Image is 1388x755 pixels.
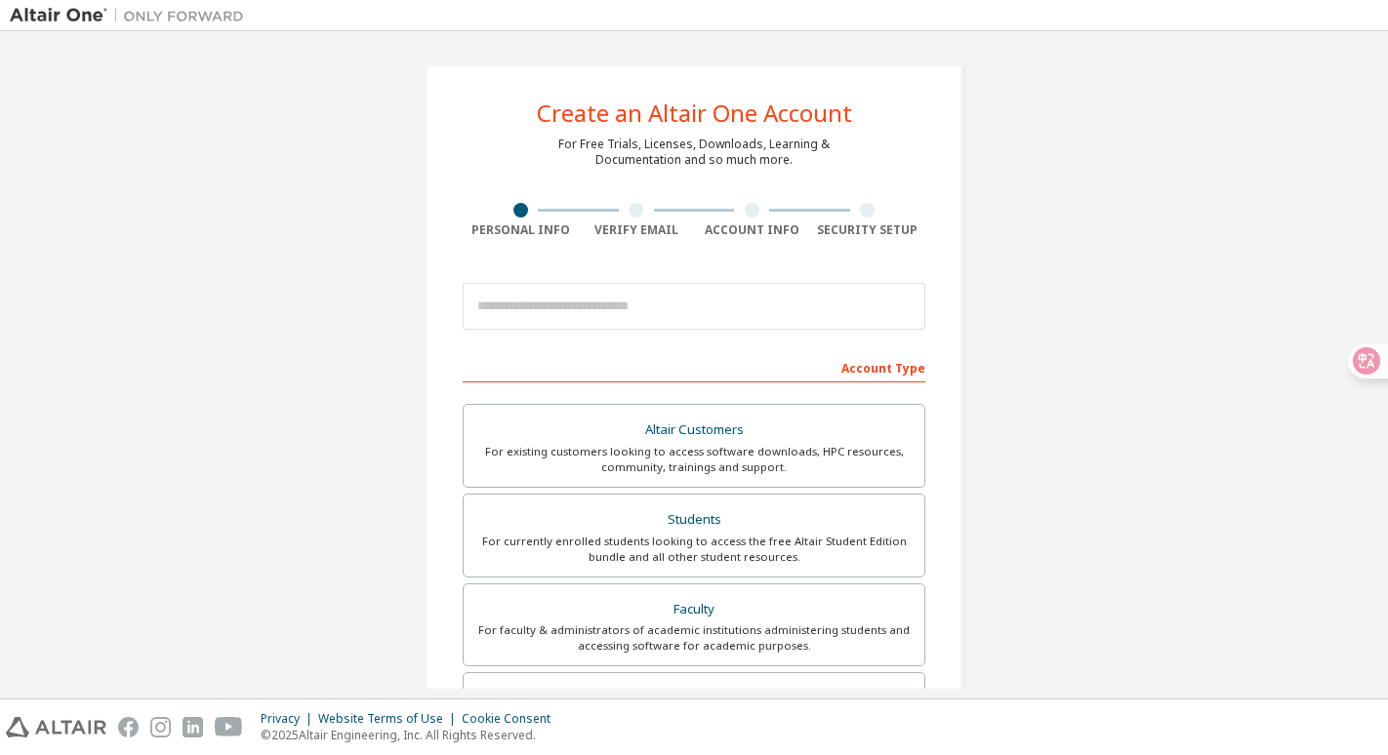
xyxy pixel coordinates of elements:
[537,101,852,125] div: Create an Altair One Account
[475,622,913,654] div: For faculty & administrators of academic institutions administering students and accessing softwa...
[6,717,106,737] img: altair_logo.svg
[558,137,830,168] div: For Free Trials, Licenses, Downloads, Learning & Documentation and so much more.
[579,222,695,238] div: Verify Email
[475,506,913,534] div: Students
[463,222,579,238] div: Personal Info
[215,717,243,737] img: youtube.svg
[318,711,462,727] div: Website Terms of Use
[475,417,913,444] div: Altair Customers
[150,717,171,737] img: instagram.svg
[475,534,913,565] div: For currently enrolled students looking to access the free Altair Student Edition bundle and all ...
[810,222,926,238] div: Security Setup
[475,444,913,475] div: For existing customers looking to access software downloads, HPC resources, community, trainings ...
[10,6,254,25] img: Altair One
[462,711,562,727] div: Cookie Consent
[261,711,318,727] div: Privacy
[475,596,913,623] div: Faculty
[694,222,810,238] div: Account Info
[463,351,925,382] div: Account Type
[118,717,139,737] img: facebook.svg
[475,685,913,712] div: Everyone else
[261,727,562,743] p: © 2025 Altair Engineering, Inc. All Rights Reserved.
[183,717,203,737] img: linkedin.svg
